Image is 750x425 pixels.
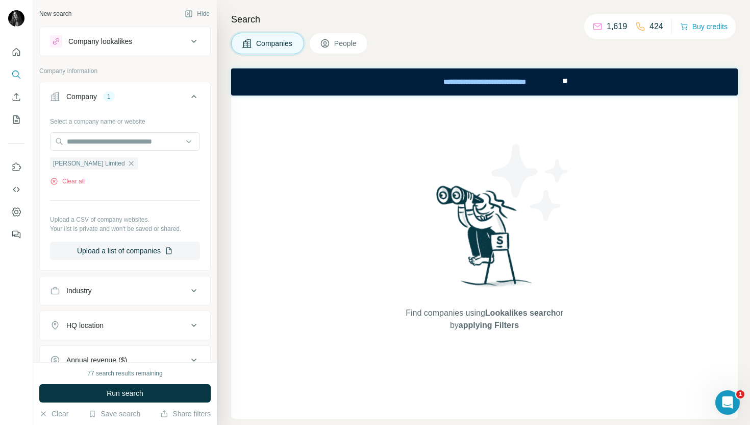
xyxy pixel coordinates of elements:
[53,159,125,168] span: [PERSON_NAME] Limited
[50,177,85,186] button: Clear all
[50,242,200,260] button: Upload a list of companies
[680,19,728,34] button: Buy credits
[107,388,143,398] span: Run search
[39,66,211,76] p: Company information
[231,12,738,27] h4: Search
[231,68,738,96] iframe: Banner
[40,348,210,372] button: Annual revenue ($)
[485,136,577,228] img: Surfe Illustration - Stars
[39,409,68,419] button: Clear
[66,91,97,102] div: Company
[39,9,71,18] div: New search
[607,20,627,33] p: 1,619
[8,158,24,176] button: Use Surfe on LinkedIn
[40,84,210,113] button: Company1
[649,20,663,33] p: 424
[178,6,217,21] button: Hide
[68,36,132,46] div: Company lookalikes
[8,110,24,129] button: My lists
[459,321,519,329] span: applying Filters
[50,215,200,224] p: Upload a CSV of company websites.
[66,320,104,330] div: HQ location
[334,38,358,49] span: People
[403,307,566,332] span: Find companies using or by
[40,313,210,338] button: HQ location
[8,203,24,221] button: Dashboard
[8,10,24,27] img: Avatar
[160,409,211,419] button: Share filters
[8,180,24,199] button: Use Surfe API
[66,355,127,365] div: Annual revenue ($)
[50,224,200,233] p: Your list is private and won't be saved or shared.
[40,29,210,54] button: Company lookalikes
[485,309,556,317] span: Lookalikes search
[736,390,744,398] span: 1
[432,183,538,297] img: Surfe Illustration - Woman searching with binoculars
[8,225,24,244] button: Feedback
[39,384,211,403] button: Run search
[8,65,24,84] button: Search
[103,92,115,101] div: 1
[66,286,92,296] div: Industry
[256,38,293,49] span: Companies
[8,88,24,106] button: Enrich CSV
[87,369,162,378] div: 77 search results remaining
[40,278,210,303] button: Industry
[715,390,740,415] iframe: Intercom live chat
[88,409,140,419] button: Save search
[8,43,24,61] button: Quick start
[50,113,200,126] div: Select a company name or website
